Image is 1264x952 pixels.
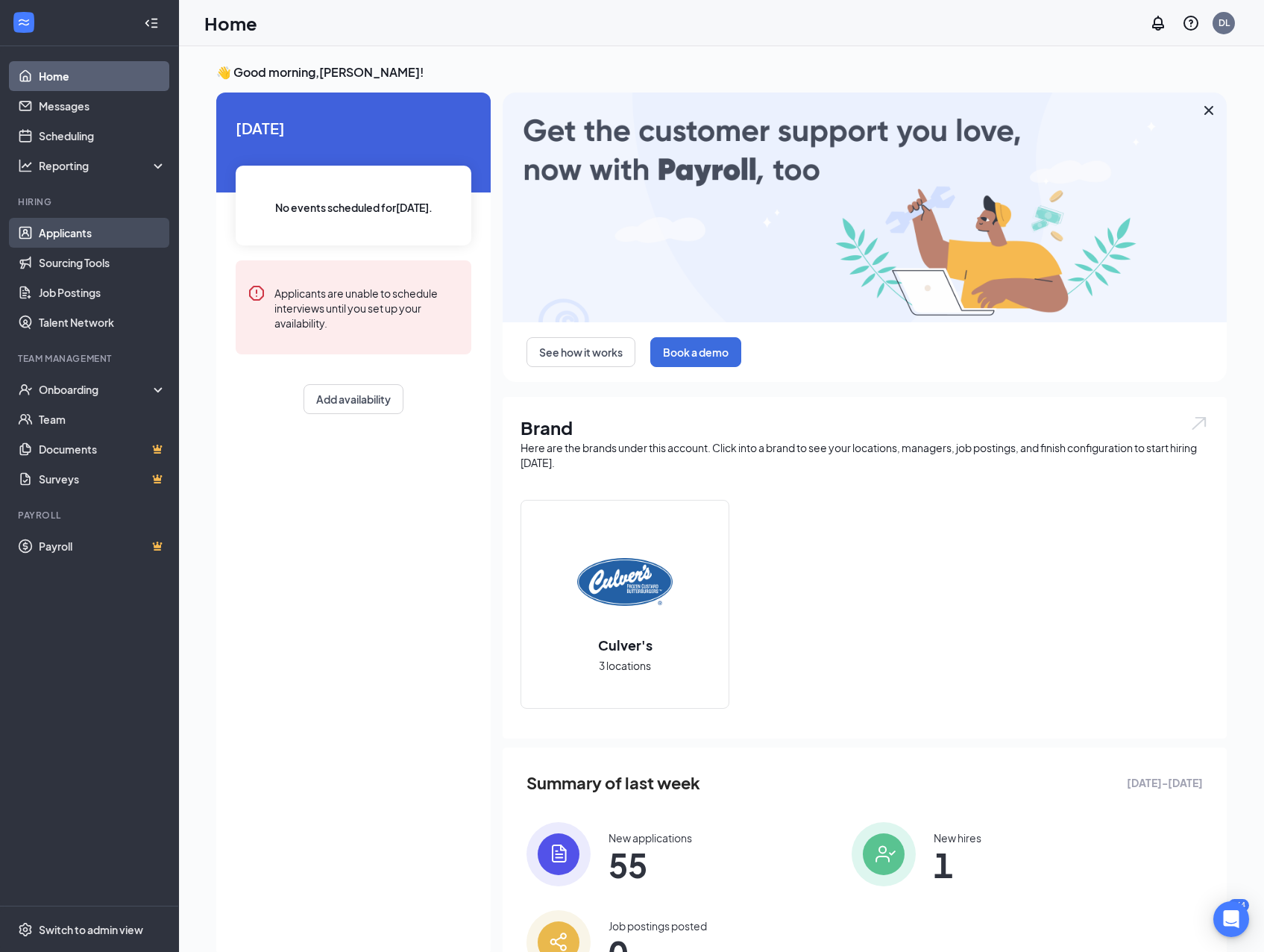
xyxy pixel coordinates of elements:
[18,382,33,397] svg: UserCheck
[16,15,31,30] svg: WorkstreamLogo
[275,199,433,216] span: No events scheduled for [DATE] .
[1219,16,1230,29] div: DL
[521,415,1209,440] h1: Brand
[39,464,166,494] a: SurveysCrown
[39,218,166,248] a: Applicants
[1200,101,1218,119] svg: Cross
[526,770,700,796] span: Summary of last week
[526,337,635,367] button: See how it works
[609,830,692,845] div: New applications
[1213,901,1249,937] div: Open Intercom Messenger
[304,384,403,414] button: Add availability
[39,61,166,91] a: Home
[1149,14,1167,32] svg: Notifications
[18,352,163,365] div: Team Management
[39,382,154,397] div: Onboarding
[39,248,166,278] a: Sourcing Tools
[274,284,459,331] div: Applicants are unable to schedule interviews until you set up your availability.
[39,922,143,937] div: Switch to admin view
[934,851,981,878] span: 1
[18,922,33,937] svg: Settings
[609,918,707,933] div: Job postings posted
[599,657,651,674] span: 3 locations
[18,195,163,208] div: Hiring
[39,404,166,434] a: Team
[852,822,916,886] img: icon
[39,121,166,151] a: Scheduling
[503,93,1227,322] img: payroll-large.gif
[39,91,166,121] a: Messages
[39,434,166,464] a: DocumentsCrown
[577,534,673,630] img: Culver's
[1189,415,1209,432] img: open.6027fd2a22e1237b5b06.svg
[526,822,591,886] img: icon
[204,10,257,36] h1: Home
[521,440,1209,470] div: Here are the brands under this account. Click into a brand to see your locations, managers, job p...
[39,278,166,307] a: Job Postings
[583,636,667,654] h2: Culver's
[216,64,1227,81] h3: 👋 Good morning, [PERSON_NAME] !
[609,851,692,878] span: 55
[1127,774,1203,791] span: [DATE] - [DATE]
[650,337,741,367] button: Book a demo
[248,284,265,302] svg: Error
[18,158,33,173] svg: Analysis
[39,307,166,337] a: Talent Network
[39,158,167,173] div: Reporting
[1228,899,1249,912] div: 164
[144,16,159,31] svg: Collapse
[39,531,166,561] a: PayrollCrown
[236,116,471,140] span: [DATE]
[1182,14,1200,32] svg: QuestionInfo
[934,830,981,845] div: New hires
[18,509,163,522] div: Payroll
